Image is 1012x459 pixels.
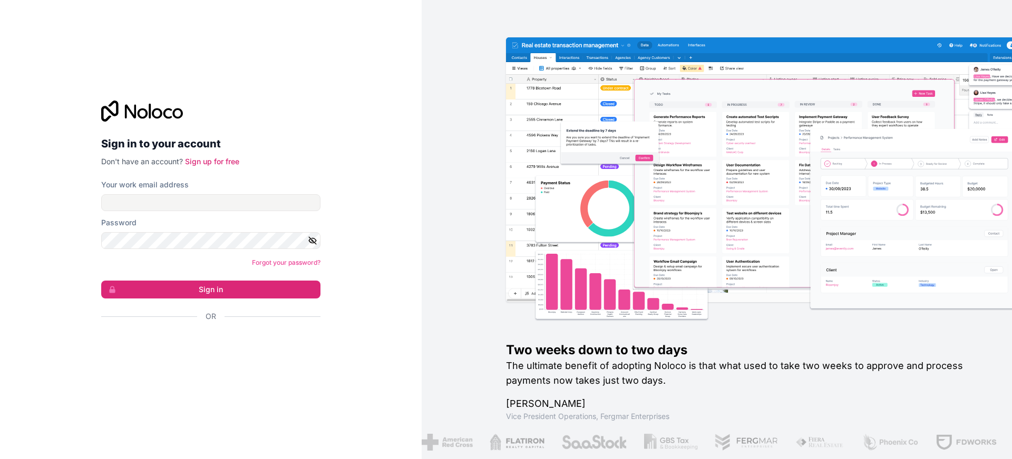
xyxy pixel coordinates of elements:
[206,311,216,322] span: Or
[506,358,978,388] h2: The ultimate benefit of adopting Noloco is that what used to take two weeks to approve and proces...
[862,434,919,451] img: /assets/phoenix-BREaitsQ.png
[506,411,978,422] h1: Vice President Operations , Fergmar Enterprises
[422,434,473,451] img: /assets/american-red-cross-BAupjrZR.png
[101,157,183,166] span: Don't have an account?
[644,434,698,451] img: /assets/gbstax-C-GtDUiK.png
[101,217,137,228] label: Password
[795,434,845,451] img: /assets/fiera-fwj2N5v4.png
[490,434,544,451] img: /assets/flatiron-C8eUkumj.png
[936,434,997,451] img: /assets/fdworks-Bi04fVtw.png
[506,396,978,411] h1: [PERSON_NAME]
[101,232,320,249] input: Password
[101,281,320,298] button: Sign in
[101,179,189,190] label: Your work email address
[252,258,320,266] a: Forgot your password?
[101,194,320,211] input: Email address
[185,157,239,166] a: Sign up for free
[506,342,978,358] h1: Two weeks down to two days
[101,134,320,153] h2: Sign in to your account
[715,434,779,451] img: /assets/fergmar-CudnrXN5.png
[561,434,628,451] img: /assets/saastock-C6Zbiodz.png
